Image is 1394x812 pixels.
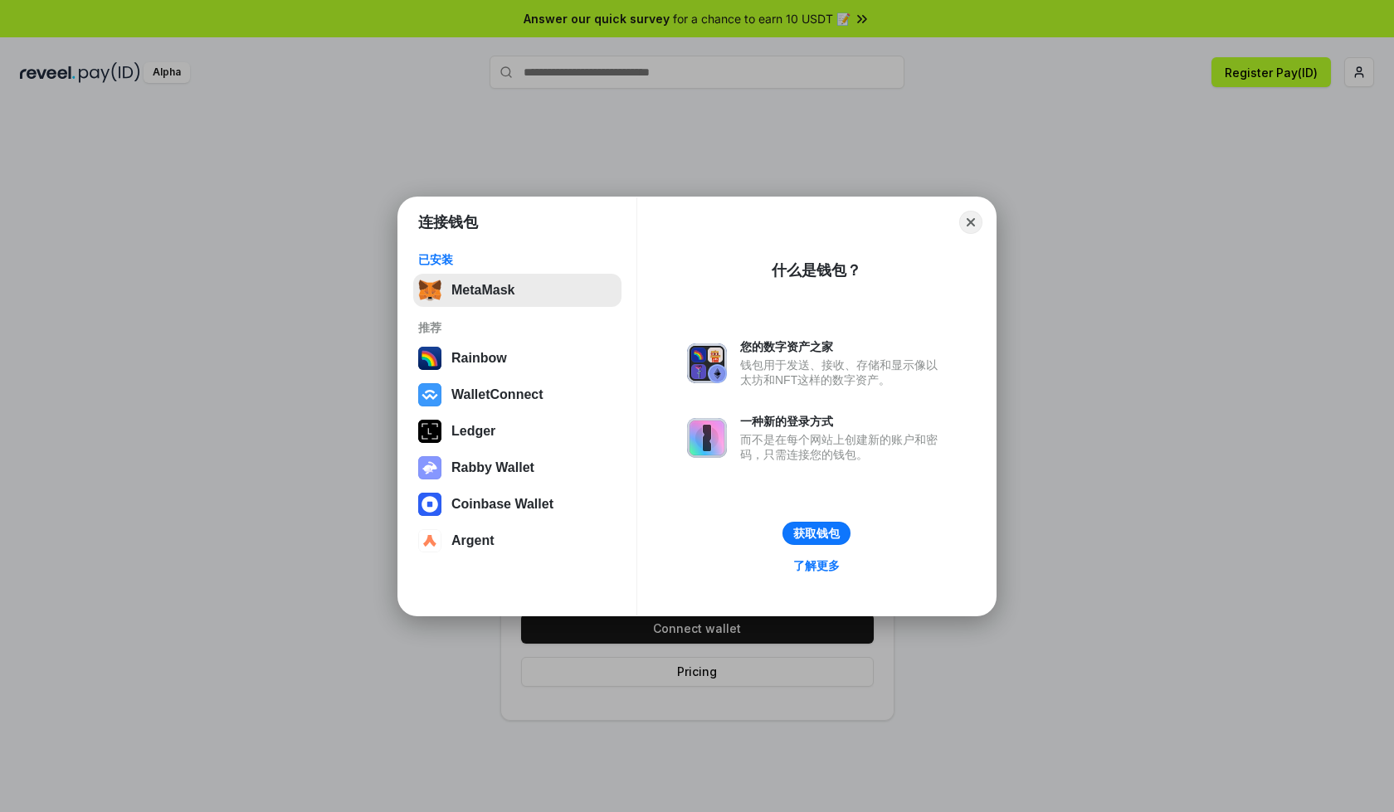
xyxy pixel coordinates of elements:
[418,456,441,479] img: svg+xml,%3Csvg%20xmlns%3D%22http%3A%2F%2Fwww.w3.org%2F2000%2Fsvg%22%20fill%3D%22none%22%20viewBox...
[451,387,543,402] div: WalletConnect
[418,420,441,443] img: svg+xml,%3Csvg%20xmlns%3D%22http%3A%2F%2Fwww.w3.org%2F2000%2Fsvg%22%20width%3D%2228%22%20height%3...
[418,279,441,302] img: svg+xml,%3Csvg%20fill%3D%22none%22%20height%3D%2233%22%20viewBox%3D%220%200%2035%2033%22%20width%...
[793,526,840,541] div: 获取钱包
[772,260,861,280] div: 什么是钱包？
[451,460,534,475] div: Rabby Wallet
[740,432,946,462] div: 而不是在每个网站上创建新的账户和密码，只需连接您的钱包。
[418,320,617,335] div: 推荐
[418,212,478,232] h1: 连接钱包
[451,424,495,439] div: Ledger
[418,493,441,516] img: svg+xml,%3Csvg%20width%3D%2228%22%20height%3D%2228%22%20viewBox%3D%220%200%2028%2028%22%20fill%3D...
[413,524,621,557] button: Argent
[413,488,621,521] button: Coinbase Wallet
[782,522,851,545] button: 获取钱包
[418,383,441,406] img: svg+xml,%3Csvg%20width%3D%2228%22%20height%3D%2228%22%20viewBox%3D%220%200%2028%2028%22%20fill%3D...
[451,351,507,366] div: Rainbow
[418,529,441,552] img: svg+xml,%3Csvg%20width%3D%2228%22%20height%3D%2228%22%20viewBox%3D%220%200%2028%2028%22%20fill%3D...
[413,274,621,307] button: MetaMask
[451,497,553,512] div: Coinbase Wallet
[740,339,946,354] div: 您的数字资产之家
[783,555,850,576] a: 了解更多
[418,252,617,267] div: 已安装
[793,558,840,573] div: 了解更多
[413,451,621,484] button: Rabby Wallet
[740,414,946,429] div: 一种新的登录方式
[418,347,441,370] img: svg+xml,%3Csvg%20width%3D%22120%22%20height%3D%22120%22%20viewBox%3D%220%200%20120%20120%22%20fil...
[413,378,621,411] button: WalletConnect
[413,415,621,448] button: Ledger
[451,533,495,548] div: Argent
[687,418,727,458] img: svg+xml,%3Csvg%20xmlns%3D%22http%3A%2F%2Fwww.w3.org%2F2000%2Fsvg%22%20fill%3D%22none%22%20viewBox...
[959,211,982,234] button: Close
[413,342,621,375] button: Rainbow
[687,343,727,383] img: svg+xml,%3Csvg%20xmlns%3D%22http%3A%2F%2Fwww.w3.org%2F2000%2Fsvg%22%20fill%3D%22none%22%20viewBox...
[740,357,946,387] div: 钱包用于发送、接收、存储和显示像以太坊和NFT这样的数字资产。
[451,283,514,298] div: MetaMask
